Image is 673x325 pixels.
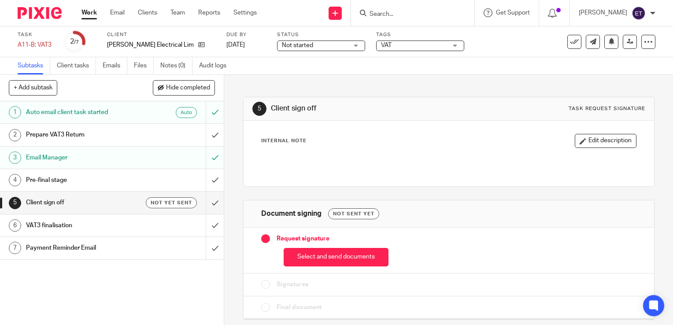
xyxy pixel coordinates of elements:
button: Edit description [575,134,636,148]
div: A11-B: VAT3 [18,41,53,49]
div: 6 [9,219,21,232]
span: Signatures [277,280,308,289]
div: 5 [9,197,21,209]
span: VAT [381,42,392,48]
p: [PERSON_NAME] [579,8,627,17]
h1: Email Manager [26,151,140,164]
a: Email [110,8,125,17]
span: Final document [277,303,322,312]
span: Hide completed [166,85,210,92]
div: 3 [9,151,21,164]
h1: Payment Reminder Email [26,241,140,255]
span: Get Support [496,10,530,16]
h1: VAT3 finalisation [26,219,140,232]
button: Select and send documents [284,248,388,267]
h1: Auto email client task started [26,106,140,119]
div: 2 [9,129,21,141]
a: Audit logs [199,57,233,74]
div: Auto [176,107,197,118]
div: 4 [9,174,21,186]
button: Hide completed [153,80,215,95]
a: Work [81,8,97,17]
label: Task [18,31,53,38]
a: Reports [198,8,220,17]
div: 7 [9,242,21,254]
h1: Client sign off [271,104,467,113]
span: Not yet sent [151,199,192,207]
div: Task request signature [569,105,645,112]
img: Pixie [18,7,62,19]
div: 5 [252,102,266,116]
p: Internal Note [261,137,307,144]
div: 2 [70,37,79,47]
label: Tags [376,31,464,38]
a: Files [134,57,154,74]
a: Clients [138,8,157,17]
a: Client tasks [57,57,96,74]
label: Status [277,31,365,38]
label: Client [107,31,215,38]
h1: Pre-final stage [26,174,140,187]
div: 1 [9,106,21,118]
a: Subtasks [18,57,50,74]
img: svg%3E [632,6,646,20]
label: Due by [226,31,266,38]
h1: Prepare VAT3 Return [26,128,140,141]
span: Not started [282,42,313,48]
h1: Document signing [261,209,322,218]
div: Not sent yet [328,208,379,219]
button: + Add subtask [9,80,57,95]
span: Request signature [277,234,329,243]
h1: Client sign off [26,196,140,209]
span: [DATE] [226,42,245,48]
a: Emails [103,57,127,74]
a: Settings [233,8,257,17]
input: Search [369,11,448,18]
p: [PERSON_NAME] Electrical Limited [107,41,194,49]
a: Team [170,8,185,17]
small: /7 [74,40,79,44]
a: Notes (0) [160,57,192,74]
